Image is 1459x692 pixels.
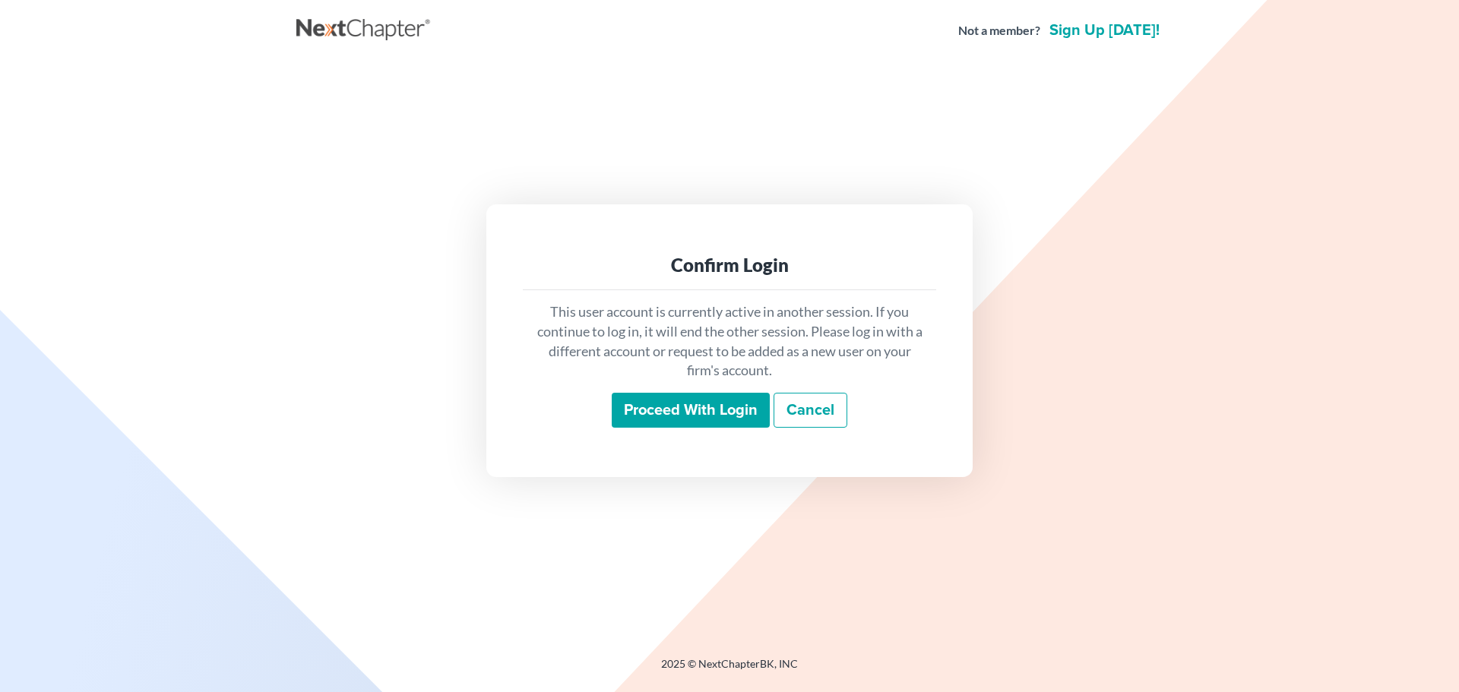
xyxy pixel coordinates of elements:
[774,393,847,428] a: Cancel
[958,22,1040,39] strong: Not a member?
[612,393,770,428] input: Proceed with login
[535,253,924,277] div: Confirm Login
[1046,23,1163,38] a: Sign up [DATE]!
[535,302,924,381] p: This user account is currently active in another session. If you continue to log in, it will end ...
[296,656,1163,684] div: 2025 © NextChapterBK, INC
